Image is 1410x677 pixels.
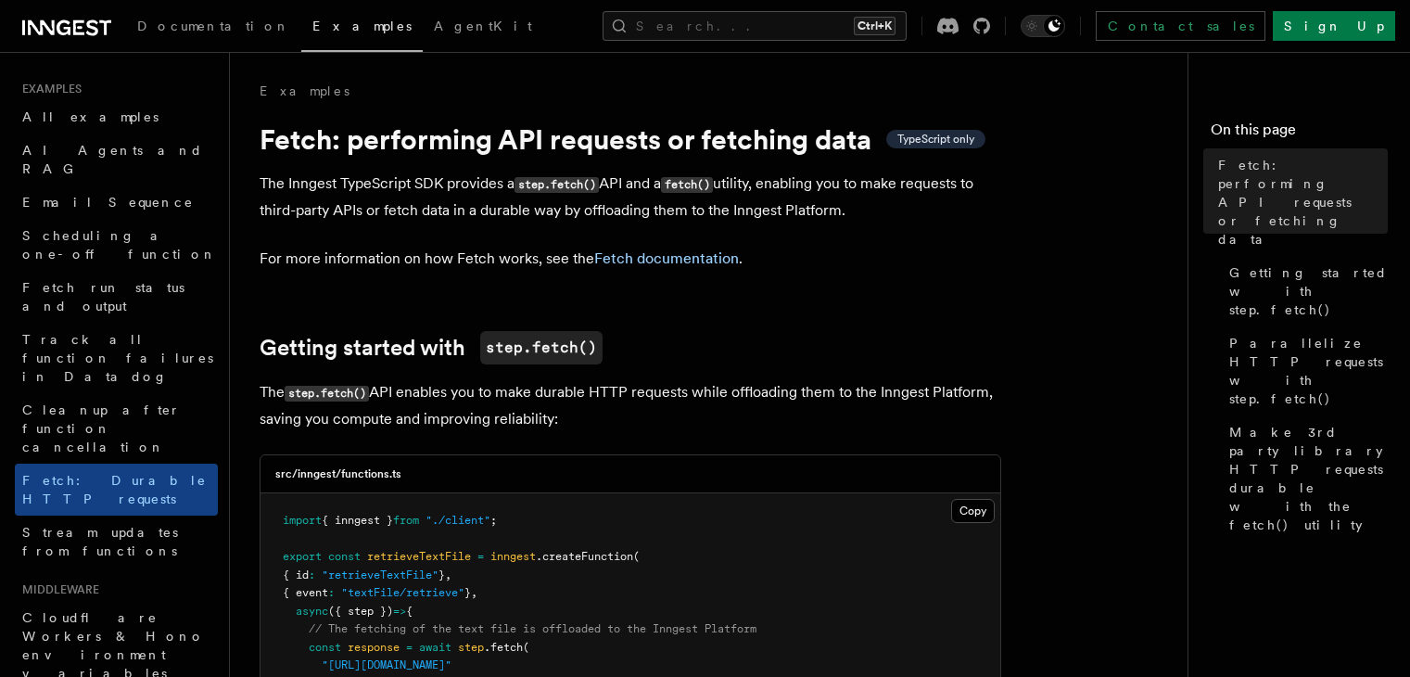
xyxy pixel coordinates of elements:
span: } [464,586,471,599]
a: Getting started with step.fetch() [1222,256,1388,326]
span: TypeScript only [897,132,974,147]
span: await [419,641,451,654]
code: step.fetch() [514,177,599,193]
code: fetch() [661,177,713,193]
span: import [283,514,322,527]
span: { event [283,586,328,599]
span: const [328,550,361,563]
span: , [471,586,477,599]
span: = [477,550,484,563]
span: response [348,641,400,654]
span: Parallelize HTTP requests with step.fetch() [1229,334,1388,408]
a: Getting started withstep.fetch() [260,331,603,364]
a: AI Agents and RAG [15,134,218,185]
a: Fetch run status and output [15,271,218,323]
span: .fetch [484,641,523,654]
span: retrieveTextFile [367,550,471,563]
a: Fetch: Durable HTTP requests [15,464,218,516]
span: Cleanup after function cancellation [22,402,181,454]
span: AgentKit [434,19,532,33]
h4: On this page [1211,119,1388,148]
span: Examples [312,19,412,33]
a: Examples [260,82,349,100]
a: Documentation [126,6,301,50]
span: { inngest } [322,514,393,527]
kbd: Ctrl+K [854,17,896,35]
a: Email Sequence [15,185,218,219]
span: "retrieveTextFile" [322,568,438,581]
a: All examples [15,100,218,134]
button: Toggle dark mode [1021,15,1065,37]
span: const [309,641,341,654]
a: Make 3rd party library HTTP requests durable with the fetch() utility [1222,415,1388,542]
a: Sign Up [1273,11,1395,41]
span: { id [283,568,309,581]
p: The Inngest TypeScript SDK provides a API and a utility, enabling you to make requests to third-p... [260,171,1001,224]
button: Search...Ctrl+K [603,11,907,41]
span: ({ step }) [328,605,393,618]
a: Fetch documentation [594,249,739,267]
span: ( [633,550,640,563]
span: "textFile/retrieve" [341,586,464,599]
span: from [393,514,419,527]
span: Fetch run status and output [22,280,184,313]
span: Scheduling a one-off function [22,228,217,262]
h1: Fetch: performing API requests or fetching data [260,122,1001,156]
a: AgentKit [423,6,543,50]
span: step [458,641,484,654]
span: "[URL][DOMAIN_NAME]" [322,658,451,671]
span: Track all function failures in Datadog [22,332,213,384]
a: Stream updates from functions [15,516,218,568]
a: Cleanup after function cancellation [15,393,218,464]
a: Examples [301,6,423,52]
span: Email Sequence [22,195,194,210]
span: Stream updates from functions [22,525,178,558]
span: Documentation [137,19,290,33]
span: Middleware [15,582,99,597]
a: Scheduling a one-off function [15,219,218,271]
span: Examples [15,82,82,96]
span: : [328,586,335,599]
span: All examples [22,109,159,124]
a: Parallelize HTTP requests with step.fetch() [1222,326,1388,415]
a: Track all function failures in Datadog [15,323,218,393]
span: , [445,568,451,581]
span: .createFunction [536,550,633,563]
p: For more information on how Fetch works, see the . [260,246,1001,272]
span: { [406,605,413,618]
span: : [309,568,315,581]
span: Fetch: Durable HTTP requests [22,473,207,506]
span: inngest [490,550,536,563]
a: Fetch: performing API requests or fetching data [1211,148,1388,256]
span: AI Agents and RAG [22,143,203,176]
span: Make 3rd party library HTTP requests durable with the fetch() utility [1229,423,1388,534]
a: Contact sales [1096,11,1265,41]
span: "./client" [426,514,490,527]
span: = [406,641,413,654]
button: Copy [951,499,995,523]
h3: src/inngest/functions.ts [275,466,401,481]
span: ( [523,641,529,654]
span: async [296,605,328,618]
span: // The fetching of the text file is offloaded to the Inngest Platform [309,622,756,635]
span: ; [490,514,497,527]
p: The API enables you to make durable HTTP requests while offloading them to the Inngest Platform, ... [260,379,1001,432]
span: => [393,605,406,618]
span: } [438,568,445,581]
span: Fetch: performing API requests or fetching data [1218,156,1388,249]
code: step.fetch() [285,386,369,402]
span: Getting started with step.fetch() [1229,263,1388,319]
code: step.fetch() [480,331,603,364]
span: export [283,550,322,563]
